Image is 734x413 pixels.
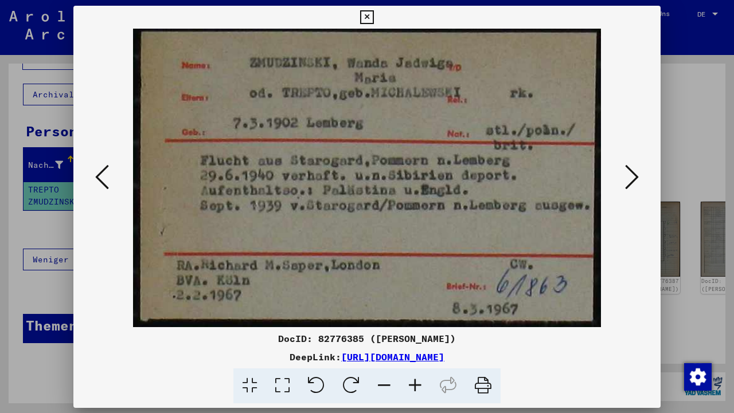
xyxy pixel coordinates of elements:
div: DeepLink: [73,350,661,364]
img: Zustimmung ändern [684,363,712,391]
img: 001.jpg [112,29,622,327]
div: Zustimmung ändern [684,363,711,390]
div: DocID: 82776385 ([PERSON_NAME]) [73,332,661,345]
a: [URL][DOMAIN_NAME] [341,351,444,363]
